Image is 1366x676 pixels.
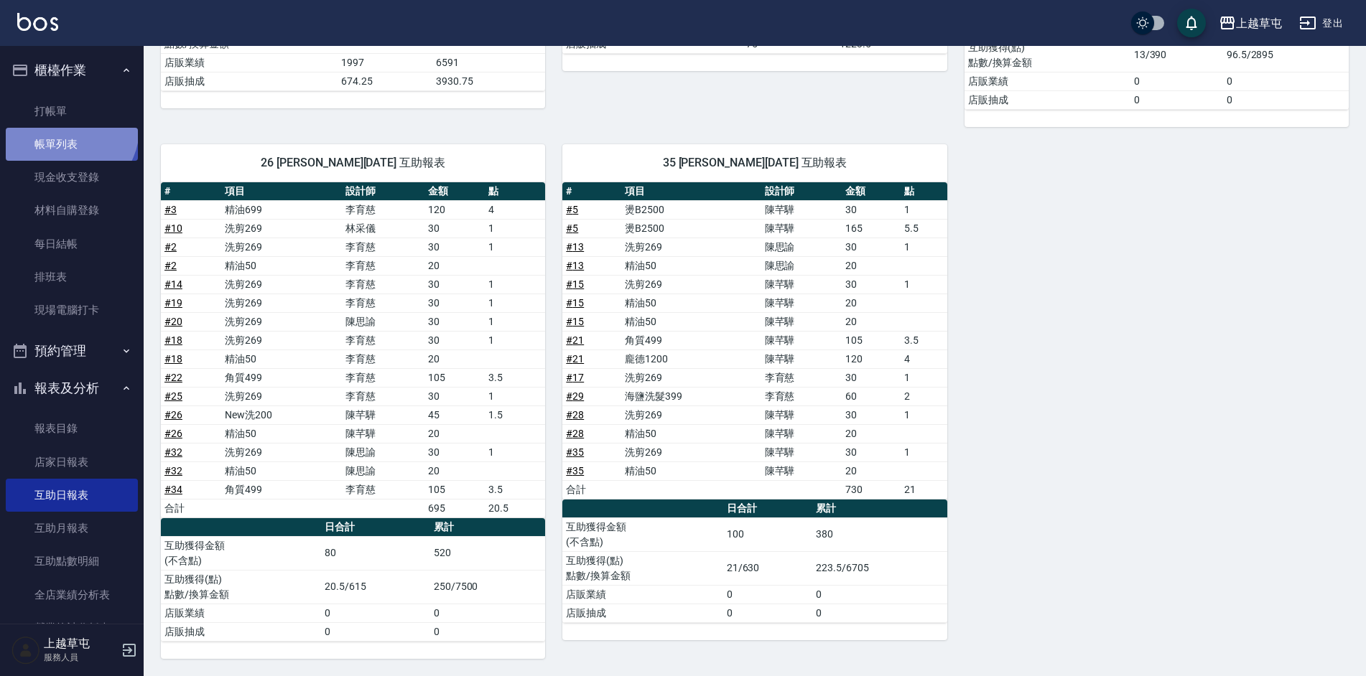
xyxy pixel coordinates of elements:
[6,611,138,644] a: 營業統計分析表
[621,349,761,368] td: 龐德1200
[321,622,430,641] td: 0
[566,334,584,346] a: #21
[621,461,761,480] td: 精油50
[566,372,584,383] a: #17
[342,461,424,480] td: 陳思諭
[562,517,723,551] td: 互助獲得金額 (不含點)
[621,275,761,294] td: 洗剪269
[6,412,138,445] a: 報表目錄
[161,72,338,90] td: 店販抽成
[221,424,342,443] td: 精油50
[723,585,813,604] td: 0
[621,182,761,201] th: 項目
[842,387,901,405] td: 60
[342,294,424,312] td: 李育慈
[424,256,485,275] td: 20
[1213,9,1288,38] button: 上越草屯
[338,72,432,90] td: 674.25
[842,443,901,461] td: 30
[342,256,424,275] td: 李育慈
[161,518,545,642] table: a dense table
[485,499,545,517] td: 20.5
[965,90,1130,109] td: 店販抽成
[342,238,424,256] td: 李育慈
[6,370,138,407] button: 報表及分析
[221,200,342,219] td: 精油699
[1236,14,1282,32] div: 上越草屯
[566,278,584,290] a: #15
[221,461,342,480] td: 精油50
[485,312,545,331] td: 1
[424,387,485,405] td: 30
[761,182,842,201] th: 設計師
[761,331,842,349] td: 陳芊驊
[566,465,584,477] a: #35
[221,443,342,461] td: 洗剪269
[6,194,138,227] a: 材料自購登錄
[342,405,424,424] td: 陳芊驊
[842,200,901,219] td: 30
[901,200,947,219] td: 1
[6,332,138,370] button: 預約管理
[621,387,761,405] td: 海鹽洗髮399
[1223,38,1349,72] td: 96.5/2895
[221,480,342,499] td: 角質499
[901,480,947,499] td: 21
[761,238,842,256] td: 陳思諭
[6,260,138,294] a: 排班表
[901,331,947,349] td: 3.5
[424,275,485,294] td: 30
[424,424,485,443] td: 20
[842,405,901,424] td: 30
[566,297,584,309] a: #15
[761,219,842,238] td: 陳芊驊
[221,182,342,201] th: 項目
[761,275,842,294] td: 陳芊驊
[161,604,321,622] td: 店販業績
[842,275,901,294] td: 30
[178,156,528,170] span: 26 [PERSON_NAME][DATE] 互助報表
[342,312,424,331] td: 陳思諭
[221,312,342,331] td: 洗剪269
[621,294,761,312] td: 精油50
[901,349,947,368] td: 4
[321,604,430,622] td: 0
[342,387,424,405] td: 李育慈
[723,517,813,551] td: 100
[761,368,842,387] td: 李育慈
[842,368,901,387] td: 30
[221,405,342,424] td: New洗200
[621,312,761,331] td: 精油50
[562,551,723,585] td: 互助獲得(點) 點數/換算金額
[164,372,182,383] a: #22
[221,256,342,275] td: 精油50
[6,227,138,260] a: 每日結帳
[485,405,545,424] td: 1.5
[321,518,430,537] th: 日合計
[901,182,947,201] th: 點
[566,260,584,271] a: #13
[566,222,578,234] a: #5
[761,424,842,443] td: 陳芊驊
[164,241,177,253] a: #2
[1130,72,1223,90] td: 0
[6,294,138,327] a: 現場電腦打卡
[424,182,485,201] th: 金額
[621,331,761,349] td: 角質499
[221,368,342,387] td: 角質499
[342,443,424,461] td: 陳思諭
[1130,90,1223,109] td: 0
[342,480,424,499] td: 李育慈
[485,182,545,201] th: 點
[342,200,424,219] td: 李育慈
[901,368,947,387] td: 1
[342,424,424,443] td: 陳芊驊
[342,182,424,201] th: 設計師
[164,222,182,234] a: #10
[723,551,813,585] td: 21/630
[161,182,545,518] table: a dense table
[901,443,947,461] td: 1
[761,200,842,219] td: 陳芊驊
[6,578,138,611] a: 全店業績分析表
[580,156,929,170] span: 35 [PERSON_NAME][DATE] 互助報表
